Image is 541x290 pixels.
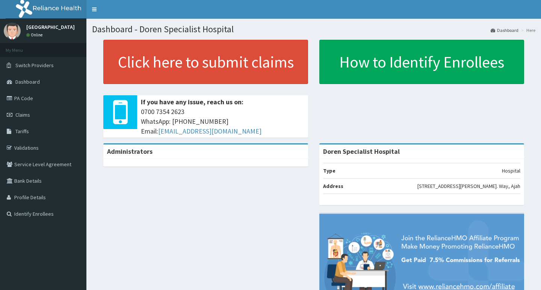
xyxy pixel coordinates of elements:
[26,32,44,38] a: Online
[92,24,535,34] h1: Dashboard - Doren Specialist Hospital
[103,40,308,84] a: Click here to submit claims
[15,62,54,69] span: Switch Providers
[107,147,153,156] b: Administrators
[519,27,535,33] li: Here
[141,98,243,106] b: If you have any issue, reach us on:
[491,27,518,33] a: Dashboard
[319,40,524,84] a: How to Identify Enrollees
[323,147,400,156] strong: Doren Specialist Hospital
[502,167,520,174] p: Hospital
[4,23,21,39] img: User Image
[417,182,520,190] p: [STREET_ADDRESS][PERSON_NAME]. Way, Ajah
[15,111,30,118] span: Claims
[15,78,40,85] span: Dashboard
[26,24,75,30] p: [GEOGRAPHIC_DATA]
[323,183,343,189] b: Address
[323,167,335,174] b: Type
[141,107,304,136] span: 0700 7354 2623 WhatsApp: [PHONE_NUMBER] Email:
[15,128,29,135] span: Tariffs
[158,127,261,135] a: [EMAIL_ADDRESS][DOMAIN_NAME]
